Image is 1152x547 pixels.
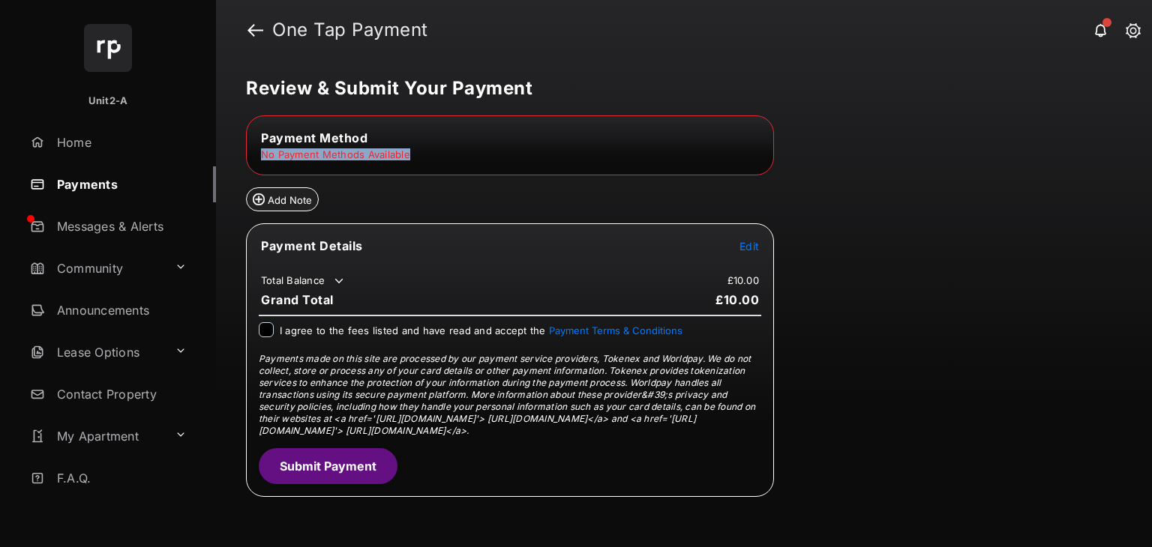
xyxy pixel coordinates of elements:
[261,292,334,307] span: Grand Total
[261,238,363,253] span: Payment Details
[739,240,759,253] span: Edit
[24,166,216,202] a: Payments
[261,130,367,145] span: Payment Method
[739,238,759,253] button: Edit
[24,502,193,538] a: Important Links
[24,418,169,454] a: My Apartment
[246,187,319,211] button: Add Note
[24,208,216,244] a: Messages & Alerts
[260,273,346,288] td: Total Balance
[272,21,428,39] strong: One Tap Payment
[727,273,760,287] td: £10.00
[280,324,682,336] span: I agree to the fees listed and have read and accept the
[24,250,169,286] a: Community
[24,334,169,370] a: Lease Options
[549,324,682,336] button: I agree to the fees listed and have read and accept the
[84,24,132,72] img: svg+xml;base64,PHN2ZyB4bWxucz0iaHR0cDovL3d3dy53My5vcmcvMjAwMC9zdmciIHdpZHRoPSI2NCIgaGVpZ2h0PSI2NC...
[24,292,216,328] a: Announcements
[260,148,411,161] td: No Payment Methods Available
[24,460,216,496] a: F.A.Q.
[715,292,759,307] span: £10.00
[246,79,1110,97] h5: Review & Submit Your Payment
[24,376,216,412] a: Contact Property
[259,353,755,436] span: Payments made on this site are processed by our payment service providers, Tokenex and Worldpay. ...
[259,448,397,484] button: Submit Payment
[88,94,128,109] p: Unit2-A
[24,124,216,160] a: Home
